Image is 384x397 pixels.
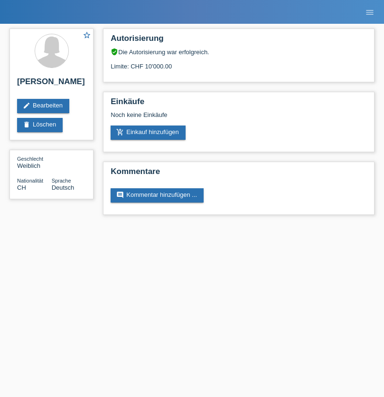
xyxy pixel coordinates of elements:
a: editBearbeiten [17,99,69,113]
h2: Autorisierung [111,34,367,48]
a: deleteLöschen [17,118,63,132]
h2: Einkäufe [111,97,367,111]
a: add_shopping_cartEinkauf hinzufügen [111,126,186,140]
div: Die Autorisierung war erfolgreich. [111,48,367,56]
div: Weiblich [17,155,52,169]
span: Geschlecht [17,156,43,162]
i: comment [116,191,124,199]
h2: [PERSON_NAME] [17,77,86,91]
a: star_border [83,31,91,41]
div: Noch keine Einkäufe [111,111,367,126]
a: menu [360,9,379,15]
i: verified_user [111,48,118,56]
span: Schweiz [17,184,26,191]
span: Nationalität [17,178,43,184]
i: delete [23,121,30,128]
a: commentKommentar hinzufügen ... [111,188,204,203]
i: edit [23,102,30,109]
h2: Kommentare [111,167,367,181]
i: star_border [83,31,91,39]
span: Sprache [52,178,71,184]
i: menu [365,8,375,17]
div: Limite: CHF 10'000.00 [111,56,367,70]
i: add_shopping_cart [116,128,124,136]
span: Deutsch [52,184,75,191]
